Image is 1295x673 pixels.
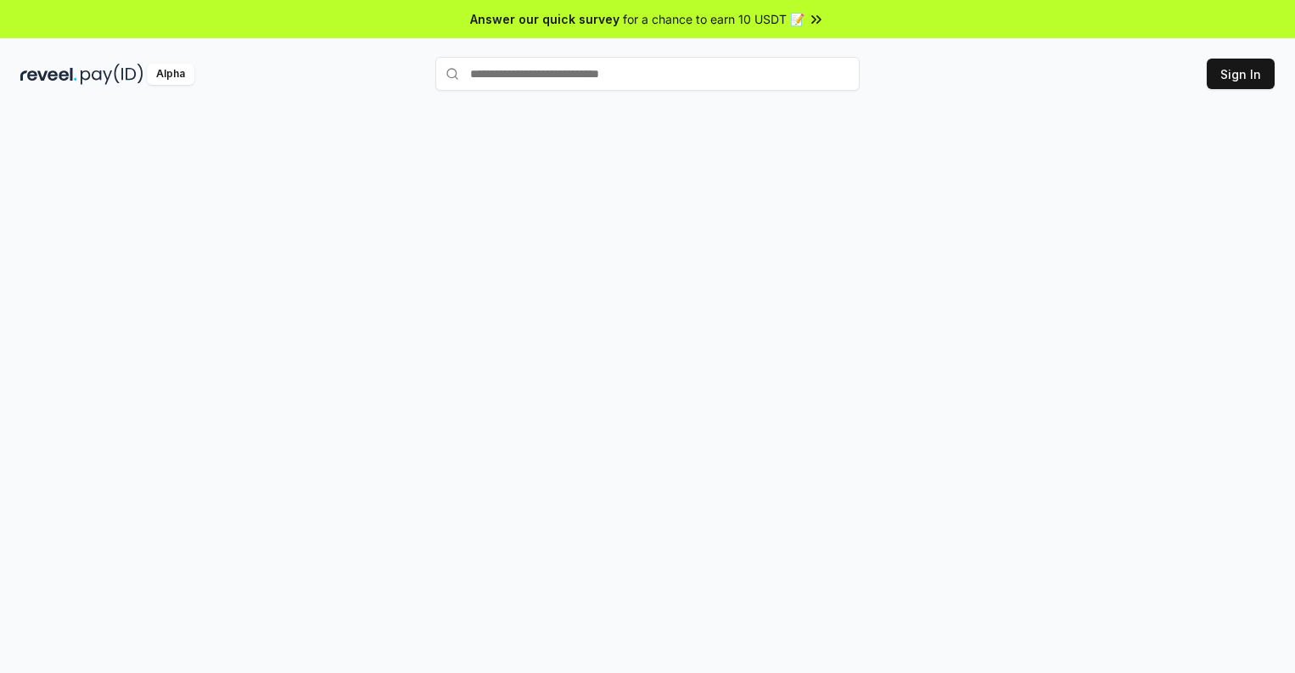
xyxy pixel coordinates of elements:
[147,64,194,85] div: Alpha
[1207,59,1275,89] button: Sign In
[623,10,804,28] span: for a chance to earn 10 USDT 📝
[81,64,143,85] img: pay_id
[20,64,77,85] img: reveel_dark
[470,10,619,28] span: Answer our quick survey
